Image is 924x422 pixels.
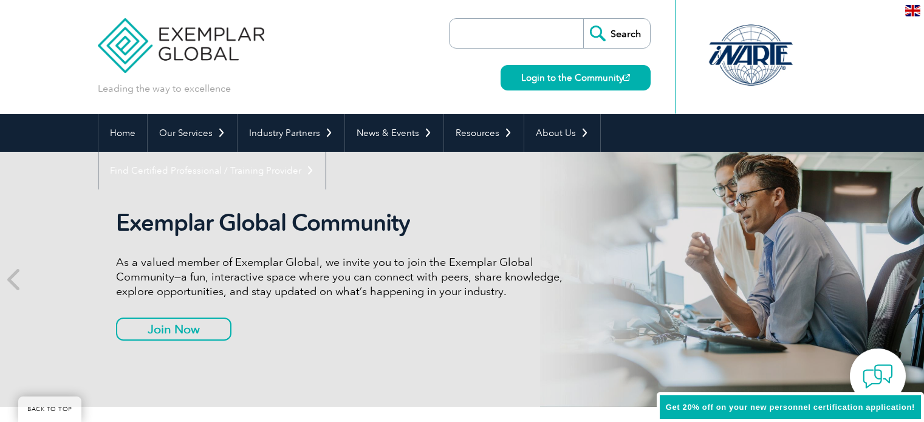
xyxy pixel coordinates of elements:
[583,19,650,48] input: Search
[238,114,344,152] a: Industry Partners
[905,5,920,16] img: en
[18,396,81,422] a: BACK TO TOP
[501,65,651,90] a: Login to the Community
[98,114,147,152] a: Home
[863,361,893,392] img: contact-chat.png
[524,114,600,152] a: About Us
[148,114,237,152] a: Our Services
[98,152,326,189] a: Find Certified Professional / Training Provider
[666,403,915,412] span: Get 20% off on your new personnel certification application!
[116,318,231,341] a: Join Now
[444,114,524,152] a: Resources
[116,255,572,299] p: As a valued member of Exemplar Global, we invite you to join the Exemplar Global Community—a fun,...
[345,114,443,152] a: News & Events
[116,209,572,237] h2: Exemplar Global Community
[98,82,231,95] p: Leading the way to excellence
[623,74,630,81] img: open_square.png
